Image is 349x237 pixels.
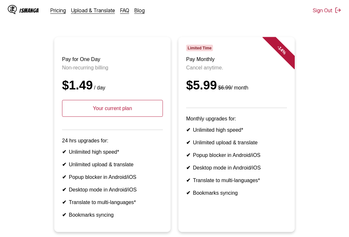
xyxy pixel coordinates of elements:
[8,5,17,14] img: IsManga Logo
[186,165,190,170] b: ✔
[62,57,163,62] h3: Pay for One Day
[186,127,287,133] li: Unlimited high speed*
[134,7,145,14] a: Blog
[186,165,287,171] li: Desktop mode in Android/iOS
[186,177,287,183] li: Translate to multi-languages*
[93,85,105,90] small: / day
[62,149,163,155] li: Unlimited high speed*
[62,162,66,167] b: ✔
[186,127,190,133] b: ✔
[62,200,66,205] b: ✔
[186,140,190,145] b: ✔
[62,149,66,155] b: ✔
[218,85,231,90] s: $6.99
[186,152,287,158] li: Popup blocker in Android/iOS
[186,65,287,71] p: Cancel anytime.
[262,31,301,69] div: - 14 %
[186,139,287,146] li: Unlimited upload & translate
[335,7,341,14] img: Sign out
[62,212,163,218] li: Bookmarks syncing
[62,187,163,193] li: Desktop mode in Android/iOS
[62,78,163,92] div: $1.49
[186,78,287,92] div: $5.99
[62,212,66,218] b: ✔
[186,45,213,51] span: Limited Time
[186,57,287,62] h3: Pay Monthly
[62,199,163,205] li: Translate to multi-languages*
[62,174,66,180] b: ✔
[62,100,163,117] p: Your current plan
[71,7,115,14] a: Upload & Translate
[186,152,190,158] b: ✔
[62,65,163,71] p: Non-recurring billing
[62,187,66,192] b: ✔
[186,116,287,122] p: Monthly upgrades for:
[313,7,341,14] button: Sign Out
[8,5,50,15] a: IsManga LogoIsManga
[186,178,190,183] b: ✔
[217,85,248,90] small: / month
[50,7,66,14] a: Pricing
[62,138,163,144] p: 24 hrs upgrades for:
[62,161,163,168] li: Unlimited upload & translate
[120,7,129,14] a: FAQ
[186,190,190,196] b: ✔
[186,190,287,196] li: Bookmarks syncing
[62,174,163,180] li: Popup blocker in Android/iOS
[19,7,39,14] div: IsManga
